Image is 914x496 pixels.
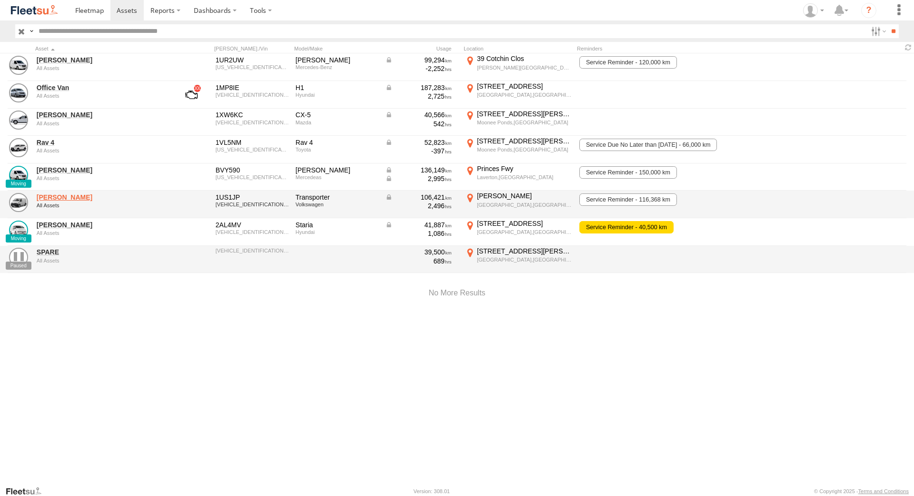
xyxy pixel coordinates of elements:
div: Laverton,[GEOGRAPHIC_DATA] [477,174,572,181]
a: Visit our Website [5,486,49,496]
div: 689 [385,257,452,265]
div: Model/Make [294,45,380,52]
div: Data from Vehicle CANbus [385,56,452,64]
div: WV1ZZZ7HZNH026619 [216,202,289,207]
div: Hyundai [296,92,378,98]
a: Office Van [37,83,167,92]
a: View Asset Details [9,248,28,267]
div: 2AL4MV [216,221,289,229]
span: Refresh [903,43,914,52]
div: 542 [385,120,452,128]
a: View Asset Details [9,56,28,75]
a: View Asset Details [9,111,28,130]
div: Rav 4 [296,138,378,147]
div: [STREET_ADDRESS][PERSON_NAME] [477,137,572,145]
a: [PERSON_NAME] [37,166,167,174]
div: Staria [296,221,378,229]
div: Transporter [296,193,378,202]
div: [GEOGRAPHIC_DATA],[GEOGRAPHIC_DATA] [477,91,572,98]
div: undefined [37,202,167,208]
div: undefined [37,148,167,153]
div: Mercedeas [296,174,378,180]
a: View Asset Details [9,83,28,102]
label: Click to View Current Location [464,164,573,190]
div: BVY590 [216,166,289,174]
div: Mazda [296,120,378,125]
span: Service Reminder - 150,000 km [579,166,676,179]
div: [STREET_ADDRESS] [477,82,572,91]
div: [PERSON_NAME]./Vin [214,45,290,52]
div: -2,252 [385,64,452,73]
div: KMFYFX71MSU183149 [216,229,289,235]
label: Click to View Current Location [464,54,573,80]
div: Data from Vehicle CANbus [385,166,452,174]
a: SPARE [37,248,167,256]
div: Mercedes-Benz [296,64,378,70]
label: Click to View Current Location [464,219,573,245]
div: Peter Edwardes [800,3,827,18]
div: Click to Sort [35,45,169,52]
div: 2,725 [385,92,452,101]
div: [STREET_ADDRESS][PERSON_NAME] [477,110,572,118]
a: [PERSON_NAME] [37,221,167,229]
a: View Asset Details [9,221,28,240]
div: JM0KF4W2A10875074 [216,120,289,125]
a: [PERSON_NAME] [37,193,167,202]
div: undefined [37,175,167,181]
div: Usage [384,45,460,52]
div: [GEOGRAPHIC_DATA],[GEOGRAPHIC_DATA] [477,256,572,263]
div: Version: 308.01 [414,488,450,494]
div: 1UR2UW [216,56,289,64]
div: JTMW43FV60D120543 [216,147,289,152]
div: © Copyright 2025 - [814,488,909,494]
span: Service Due No Later than 18 Sep 2026 - 66,000 km [579,139,717,151]
div: undefined [37,65,167,71]
div: H1 [296,83,378,92]
div: Volkswagen [296,202,378,207]
div: Reminders [577,45,729,52]
div: 1XW6KC [216,111,289,119]
div: Vito [296,166,378,174]
div: [PERSON_NAME][GEOGRAPHIC_DATA] [477,64,572,71]
div: 1VL5NM [216,138,289,147]
div: 1,086 [385,229,452,238]
div: KMFWBX7KLJU979479 [216,92,289,98]
div: Data from Vehicle CANbus [385,193,452,202]
div: undefined [37,230,167,236]
img: fleetsu-logo-horizontal.svg [10,4,59,17]
a: Rav 4 [37,138,167,147]
label: Click to View Current Location [464,110,573,135]
span: Service Reminder - 120,000 km [579,56,676,69]
div: Vito [296,56,378,64]
a: [PERSON_NAME] [37,56,167,64]
div: undefined [37,121,167,126]
a: View Asset Details [9,193,28,212]
div: 2,496 [385,202,452,210]
a: View Asset Details [9,138,28,157]
div: [STREET_ADDRESS] [477,219,572,228]
div: [STREET_ADDRESS][PERSON_NAME] [477,247,572,255]
div: W1V44760323945138 [216,174,289,180]
span: Service Reminder - 116,368 km [579,193,676,206]
div: CX-5 [296,111,378,119]
div: -397 [385,147,452,155]
a: View Asset with Fault/s [174,83,209,106]
div: Location [464,45,573,52]
div: KMHH551CVJU022444 [216,248,289,253]
a: Terms and Conditions [858,488,909,494]
span: Service Reminder - 40,500 km [579,221,673,233]
div: 39 Cotchin Clos [477,54,572,63]
div: Data from Vehicle CANbus [385,138,452,147]
div: Hyundai [296,229,378,235]
label: Click to View Current Location [464,137,573,162]
label: Click to View Current Location [464,247,573,273]
div: [PERSON_NAME] [477,192,572,200]
div: [GEOGRAPHIC_DATA],[GEOGRAPHIC_DATA] [477,202,572,208]
label: Click to View Current Location [464,82,573,108]
div: [GEOGRAPHIC_DATA],[GEOGRAPHIC_DATA] [477,229,572,235]
label: Click to View Current Location [464,192,573,217]
div: 39,500 [385,248,452,256]
div: Data from Vehicle CANbus [385,221,452,229]
div: Data from Vehicle CANbus [385,83,452,92]
a: [PERSON_NAME] [37,111,167,119]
